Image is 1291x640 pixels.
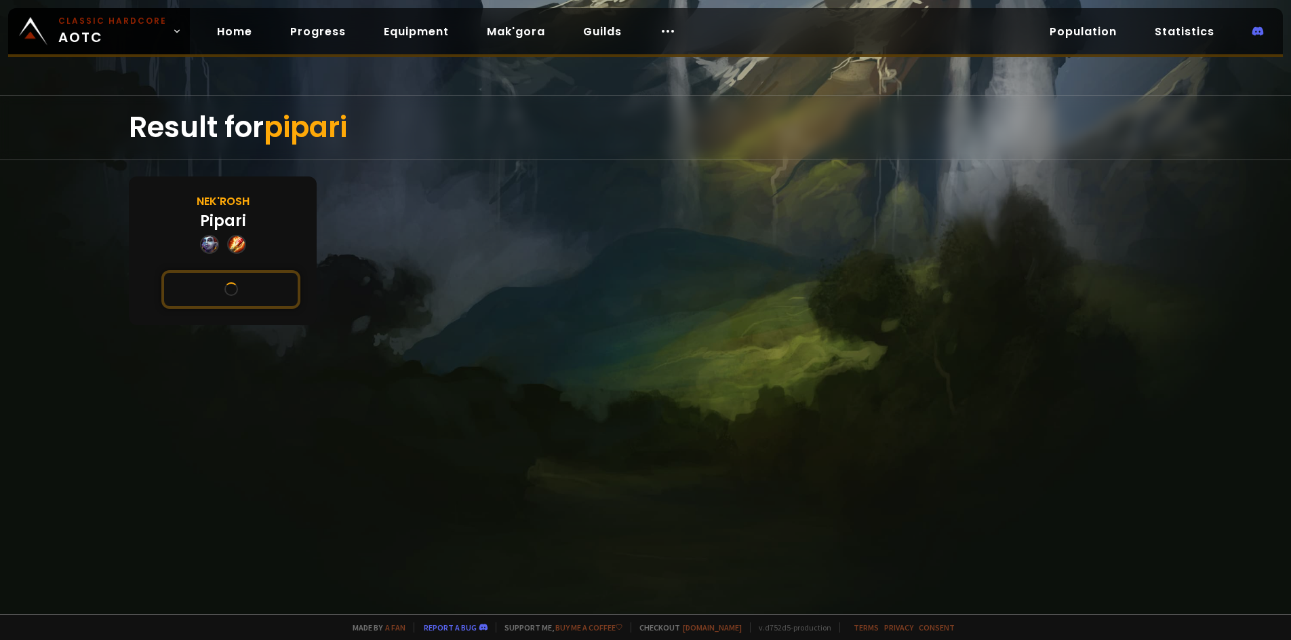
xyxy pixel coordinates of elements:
[344,622,405,633] span: Made by
[854,622,879,633] a: Terms
[476,18,556,45] a: Mak'gora
[750,622,831,633] span: v. d752d5 - production
[8,8,190,54] a: Classic HardcoreAOTC
[1144,18,1225,45] a: Statistics
[129,96,1161,159] div: Result for
[631,622,742,633] span: Checkout
[884,622,913,633] a: Privacy
[919,622,955,633] a: Consent
[58,15,167,48] span: AOTC
[373,18,460,45] a: Equipment
[683,622,742,633] a: [DOMAIN_NAME]
[385,622,405,633] a: a fan
[1039,18,1128,45] a: Population
[555,622,622,633] a: Buy me a coffee
[264,107,347,147] span: pipari
[197,193,250,210] div: Nek'Rosh
[58,15,167,27] small: Classic Hardcore
[572,18,633,45] a: Guilds
[206,18,263,45] a: Home
[161,270,300,309] button: See this character
[496,622,622,633] span: Support me,
[424,622,477,633] a: Report a bug
[279,18,357,45] a: Progress
[200,210,246,232] div: Pipari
